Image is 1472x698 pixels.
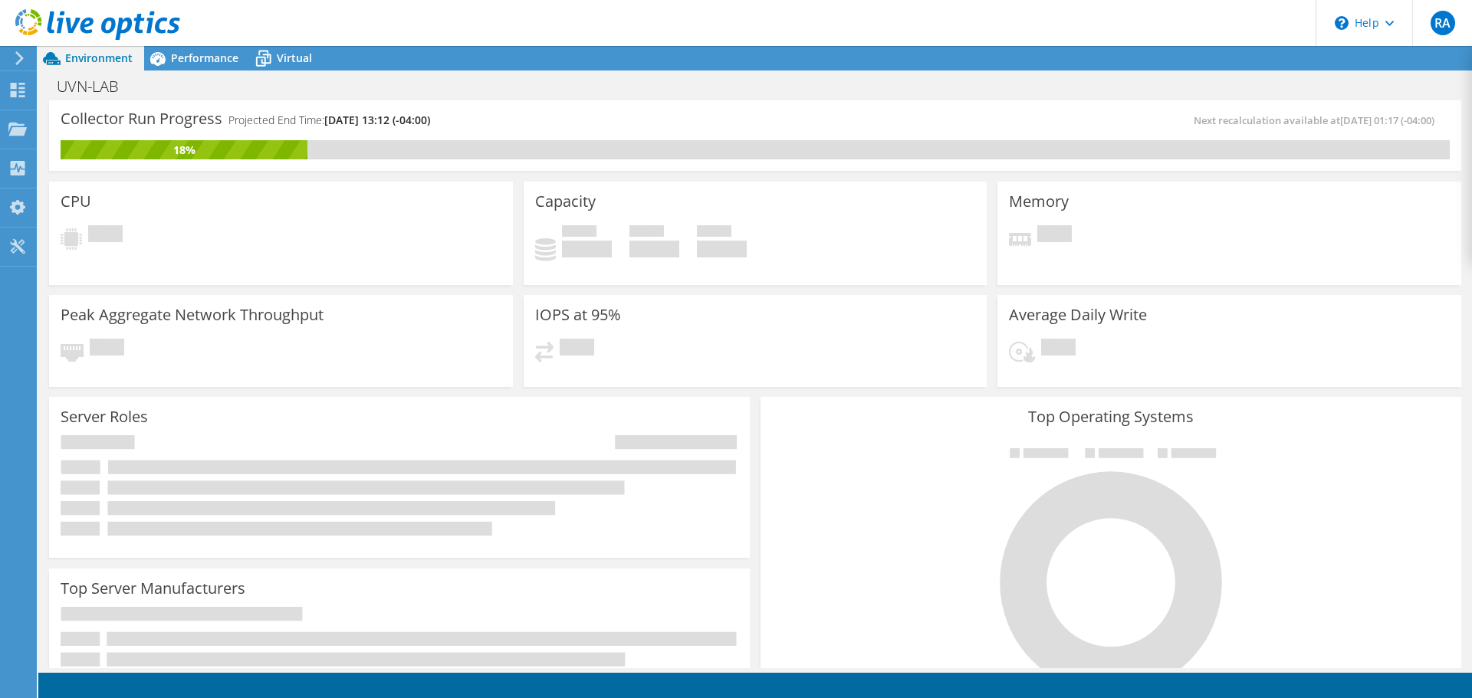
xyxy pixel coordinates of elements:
span: Pending [1037,225,1072,246]
h3: IOPS at 95% [535,306,621,323]
h3: CPU [61,193,91,210]
h4: 0 GiB [697,241,747,257]
h4: 0 GiB [629,241,679,257]
span: RA [1431,11,1455,35]
span: Virtual [277,51,312,65]
h3: Capacity [535,193,596,210]
h3: Average Daily Write [1009,306,1147,323]
span: Free [629,225,664,241]
span: Pending [560,339,594,359]
h3: Top Server Manufacturers [61,580,245,597]
svg: \n [1335,16,1349,30]
h3: Memory [1009,193,1069,210]
span: Pending [88,225,123,246]
h4: 0 GiB [562,241,612,257]
span: Pending [1041,339,1076,359]
span: Next recalculation available at [1194,113,1442,127]
h3: Peak Aggregate Network Throughput [61,306,324,323]
h3: Top Operating Systems [772,408,1450,425]
span: Total [697,225,731,241]
span: [DATE] 13:12 (-04:00) [324,113,430,127]
h1: UVN-LAB [50,78,143,95]
h3: Server Roles [61,408,148,425]
span: Environment [65,51,133,65]
span: Used [562,225,596,241]
span: [DATE] 01:17 (-04:00) [1340,113,1434,127]
span: Performance [171,51,238,65]
h4: Projected End Time: [228,112,430,129]
span: Pending [90,339,124,359]
div: 18% [61,142,307,159]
